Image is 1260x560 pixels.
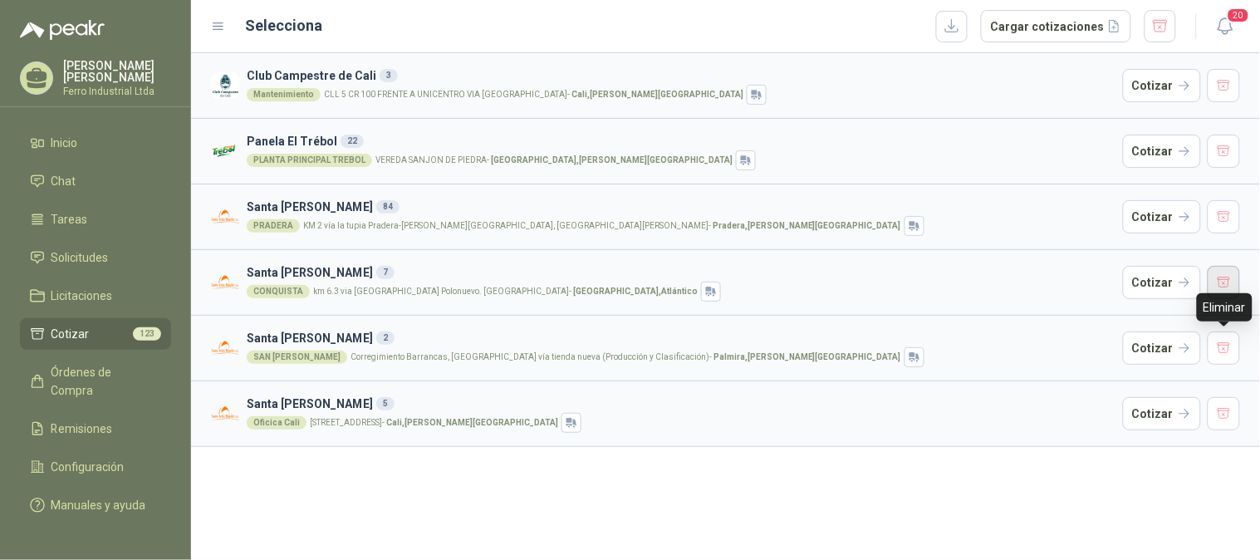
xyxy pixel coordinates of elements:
a: Licitaciones [20,280,171,312]
span: Órdenes de Compra [51,363,155,400]
button: Cotizar [1123,200,1201,233]
img: Company Logo [211,268,240,297]
h3: Club Campestre de Cali [247,66,1116,85]
div: SAN [PERSON_NAME] [247,351,347,364]
div: PLANTA PRINCIPAL TREBOL [247,154,372,167]
span: 20 [1227,7,1250,23]
div: Eliminar [1197,293,1253,322]
img: Company Logo [211,334,240,363]
div: 5 [376,397,395,410]
div: Mantenimiento [247,88,321,101]
strong: Cali , [PERSON_NAME][GEOGRAPHIC_DATA] [571,90,743,99]
button: Cargar cotizaciones [981,10,1131,43]
button: 20 [1210,12,1240,42]
span: Licitaciones [51,287,113,305]
a: Solicitudes [20,242,171,273]
strong: [GEOGRAPHIC_DATA] , [PERSON_NAME][GEOGRAPHIC_DATA] [491,155,733,165]
strong: Pradera , [PERSON_NAME][GEOGRAPHIC_DATA] [713,221,901,230]
div: 2 [376,332,395,345]
div: CONQUISTA [247,285,310,298]
a: Órdenes de Compra [20,356,171,406]
div: PRADERA [247,219,300,233]
span: Chat [51,172,76,190]
a: Cotizar123 [20,318,171,350]
span: Manuales y ayuda [51,496,146,514]
div: 22 [341,135,364,148]
a: Chat [20,165,171,197]
img: Logo peakr [20,20,105,40]
span: Remisiones [51,420,113,438]
div: 7 [376,266,395,279]
div: 84 [376,200,400,214]
p: KM 2 vía la tupia Pradera-[PERSON_NAME][GEOGRAPHIC_DATA], [GEOGRAPHIC_DATA][PERSON_NAME] - [303,222,901,230]
span: Cotizar [51,325,90,343]
button: Cotizar [1123,135,1201,168]
p: VEREDA SANJON DE PIEDRA - [375,156,733,165]
a: Configuración [20,451,171,483]
p: [PERSON_NAME] [PERSON_NAME] [63,60,171,83]
p: Corregimiento Barrancas, [GEOGRAPHIC_DATA] vía tienda nueva (Producción y Clasificación) - [351,353,901,361]
p: CLL 5 CR 100 FRENTE A UNICENTRO VIA [GEOGRAPHIC_DATA] - [324,91,743,99]
h3: Panela El Trébol [247,132,1116,150]
p: km 6.3 via [GEOGRAPHIC_DATA] Polonuevo. [GEOGRAPHIC_DATA] - [313,287,698,296]
button: Cotizar [1123,397,1201,430]
strong: Palmira , [PERSON_NAME][GEOGRAPHIC_DATA] [713,352,901,361]
img: Company Logo [211,203,240,232]
strong: [GEOGRAPHIC_DATA] , Atlántico [573,287,698,296]
h2: Selecciona [246,14,323,37]
span: Tareas [51,210,88,228]
div: Oficica Cali [247,416,306,430]
button: Cotizar [1123,69,1201,102]
h3: Santa [PERSON_NAME] [247,198,1116,216]
span: Solicitudes [51,248,109,267]
a: Manuales y ayuda [20,489,171,521]
img: Company Logo [211,71,240,101]
img: Company Logo [211,137,240,166]
strong: Cali , [PERSON_NAME][GEOGRAPHIC_DATA] [386,418,558,427]
button: Cotizar [1123,266,1201,299]
span: 123 [133,327,161,341]
button: Cotizar [1123,332,1201,365]
p: [STREET_ADDRESS] - [310,419,558,427]
div: 3 [380,69,398,82]
a: Tareas [20,204,171,235]
span: Inicio [51,134,78,152]
img: Company Logo [211,400,240,429]
h3: Santa [PERSON_NAME] [247,329,1116,347]
h3: Santa [PERSON_NAME] [247,395,1116,413]
a: Inicio [20,127,171,159]
span: Configuración [51,458,125,476]
h3: Santa [PERSON_NAME] [247,263,1116,282]
a: Remisiones [20,413,171,445]
p: Ferro Industrial Ltda [63,86,171,96]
